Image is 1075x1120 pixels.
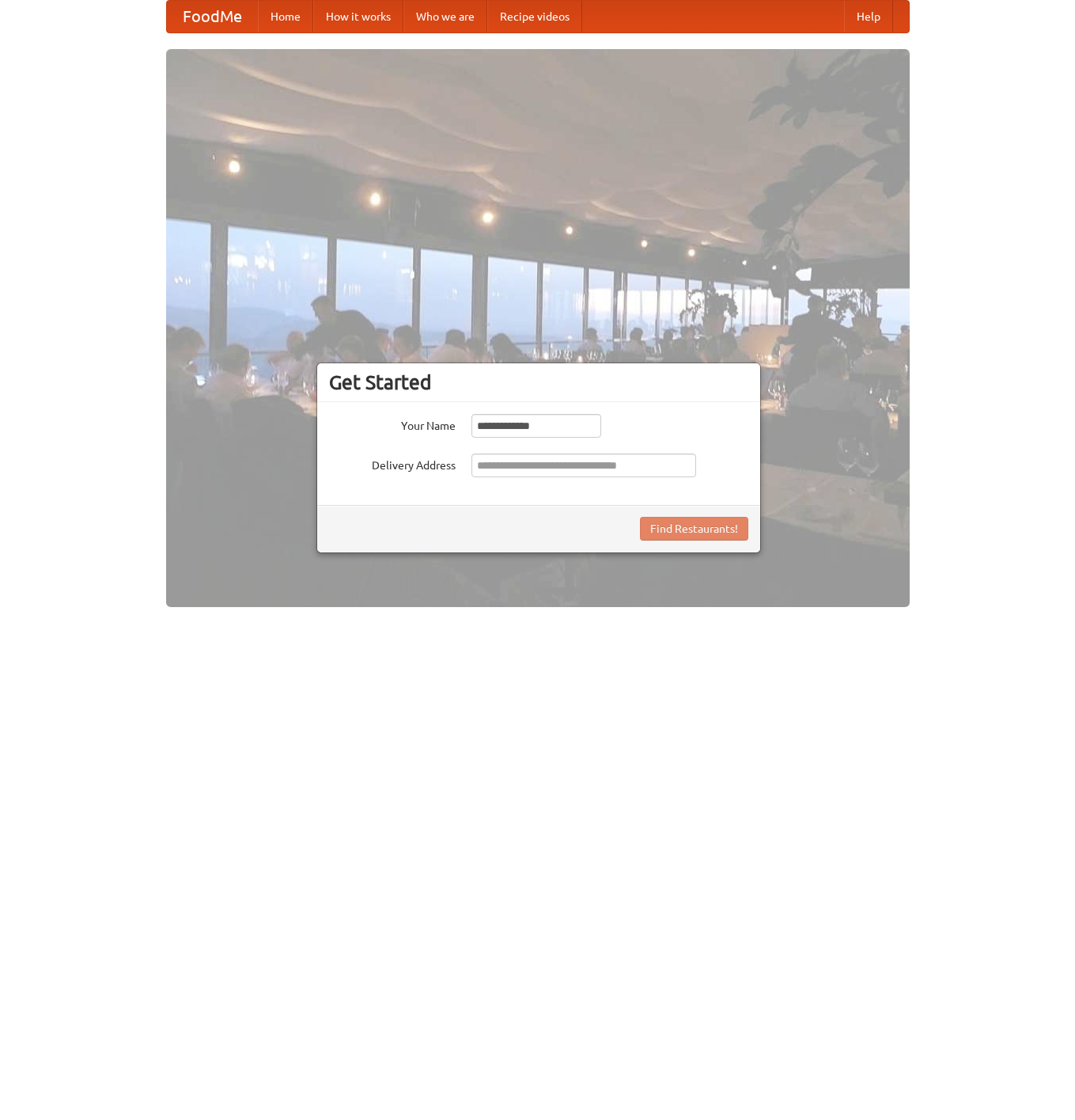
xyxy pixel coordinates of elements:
[329,454,456,473] label: Delivery Address
[487,1,582,32] a: Recipe videos
[403,1,487,32] a: Who we are
[844,1,893,32] a: Help
[167,1,258,32] a: FoodMe
[258,1,313,32] a: Home
[329,414,456,434] label: Your Name
[329,370,748,394] h3: Get Started
[313,1,403,32] a: How it works
[640,517,748,541] button: Find Restaurants!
